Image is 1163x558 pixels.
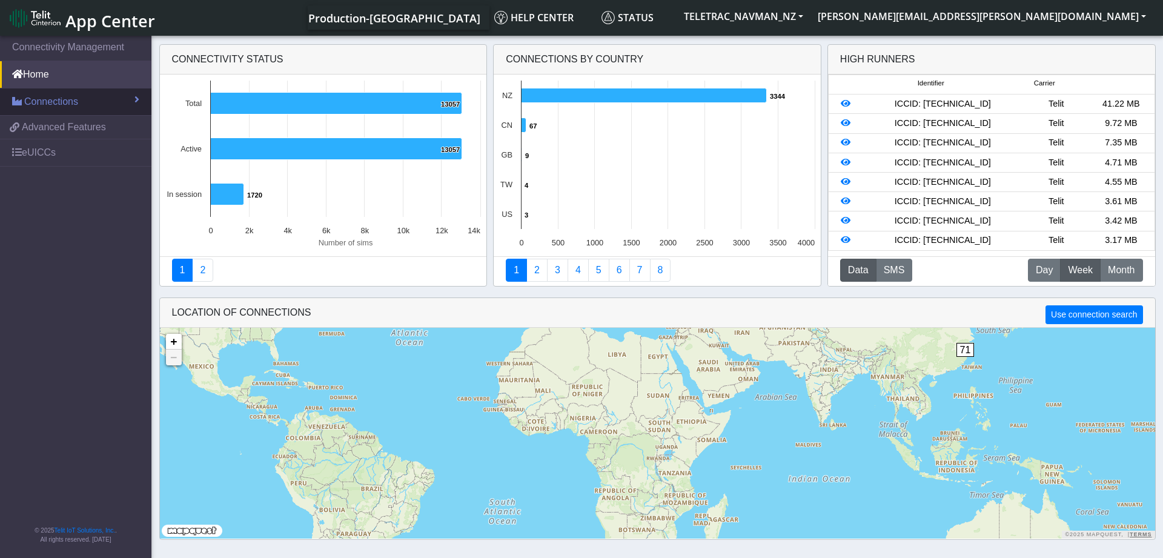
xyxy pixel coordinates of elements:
a: Usage per Country [547,259,568,282]
a: Connections By Country [506,259,527,282]
img: status.svg [601,11,615,24]
div: ICCID: [TECHNICAL_ID] [861,156,1024,170]
button: Month [1100,259,1142,282]
button: TELETRAC_NAVMAN_NZ [677,5,810,27]
text: TW [500,180,513,189]
text: 13057 [441,101,460,108]
text: US [502,210,512,219]
div: Telit [1024,234,1088,247]
span: Connections [24,95,78,109]
text: 0 [208,226,213,235]
div: High Runners [840,52,915,67]
div: Telit [1024,117,1088,130]
div: Connectivity status [160,45,487,75]
text: GB [502,150,513,159]
a: Terms [1130,531,1152,537]
div: ICCID: [TECHNICAL_ID] [861,117,1024,130]
a: Help center [489,5,597,30]
span: Status [601,11,654,24]
a: Connections By Carrier [568,259,589,282]
text: 4k [283,226,292,235]
text: 2000 [660,238,677,247]
text: 10k [397,226,410,235]
a: Your current platform instance [308,5,480,30]
div: 4.71 MB [1088,156,1153,170]
text: In session [167,190,202,199]
nav: Summary paging [506,259,809,282]
a: Status [597,5,677,30]
a: Carrier [526,259,548,282]
span: Carrier [1034,78,1055,88]
span: 71 [956,343,975,357]
span: Day [1036,263,1053,277]
text: 12k [436,226,448,235]
div: 3.17 MB [1088,234,1153,247]
text: 6k [322,226,331,235]
div: LOCATION OF CONNECTIONS [160,298,1155,328]
div: Telit [1024,214,1088,228]
text: Active [181,144,202,153]
div: 3.61 MB [1088,195,1153,208]
text: CN [502,121,512,130]
div: 41.22 MB [1088,98,1153,111]
div: 3.42 MB [1088,214,1153,228]
div: 7.35 MB [1088,136,1153,150]
div: Telit [1024,136,1088,150]
button: SMS [876,259,913,282]
a: Zoom out [166,350,182,365]
text: NZ [502,91,512,100]
button: Day [1028,259,1061,282]
span: Advanced Features [22,120,106,135]
text: 4 [525,182,529,189]
text: 3000 [733,238,750,247]
div: ICCID: [TECHNICAL_ID] [861,214,1024,228]
a: Usage by Carrier [588,259,609,282]
text: 0 [519,238,523,247]
div: ICCID: [TECHNICAL_ID] [861,195,1024,208]
a: Not Connected for 30 days [650,259,671,282]
text: 67 [529,122,537,130]
div: ICCID: [TECHNICAL_ID] [861,234,1024,247]
text: 500 [552,238,565,247]
a: Deployment status [192,259,213,282]
text: 1000 [586,238,603,247]
text: 14k [468,226,480,235]
button: [PERSON_NAME][EMAIL_ADDRESS][PERSON_NAME][DOMAIN_NAME] [810,5,1153,27]
a: Telit IoT Solutions, Inc. [55,527,115,534]
div: ICCID: [TECHNICAL_ID] [861,98,1024,111]
a: Zero Session [629,259,651,282]
text: 2k [245,226,254,235]
span: Identifier [918,78,944,88]
div: 9.72 MB [1088,117,1153,130]
text: 9 [525,152,529,159]
div: 4.55 MB [1088,176,1153,189]
span: Month [1108,263,1135,277]
div: Telit [1024,98,1088,111]
span: Help center [494,11,574,24]
button: Week [1060,259,1101,282]
a: Connectivity status [172,259,193,282]
div: ICCID: [TECHNICAL_ID] [861,176,1024,189]
text: Number of sims [319,238,373,247]
text: 1720 [247,191,262,199]
img: knowledge.svg [494,11,508,24]
text: 2500 [696,238,713,247]
a: 14 Days Trend [609,259,630,282]
div: Telit [1024,195,1088,208]
text: 3 [525,211,528,219]
span: Production-[GEOGRAPHIC_DATA] [308,11,480,25]
div: Telit [1024,156,1088,170]
text: 3500 [769,238,786,247]
text: 4000 [798,238,815,247]
a: App Center [10,5,153,31]
div: ©2025 MapQuest, | [1062,531,1155,539]
img: logo-telit-cinterion-gw-new.png [10,8,61,28]
div: ICCID: [TECHNICAL_ID] [861,136,1024,150]
text: Total [185,99,202,108]
text: 13057 [441,146,460,153]
a: Zoom in [166,334,182,350]
span: App Center [65,10,155,32]
div: Connections By Country [494,45,821,75]
button: Data [840,259,876,282]
text: 3344 [770,93,786,100]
